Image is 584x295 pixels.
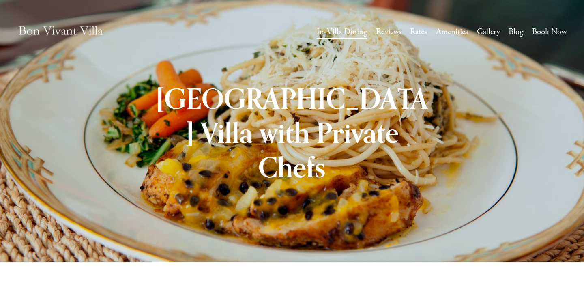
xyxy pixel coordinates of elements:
img: Caribbean Vacation Rental | Bon Vivant Villa [17,17,104,46]
a: Rates [410,24,427,39]
a: Blog [509,24,523,39]
a: In-Villa Dining [317,24,367,39]
a: Reviews [376,24,401,39]
strong: [GEOGRAPHIC_DATA] Villa with Private Chefs [156,81,428,185]
a: Amenities [436,24,468,39]
a: Book Now [532,24,567,39]
a: Gallery [477,24,500,39]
